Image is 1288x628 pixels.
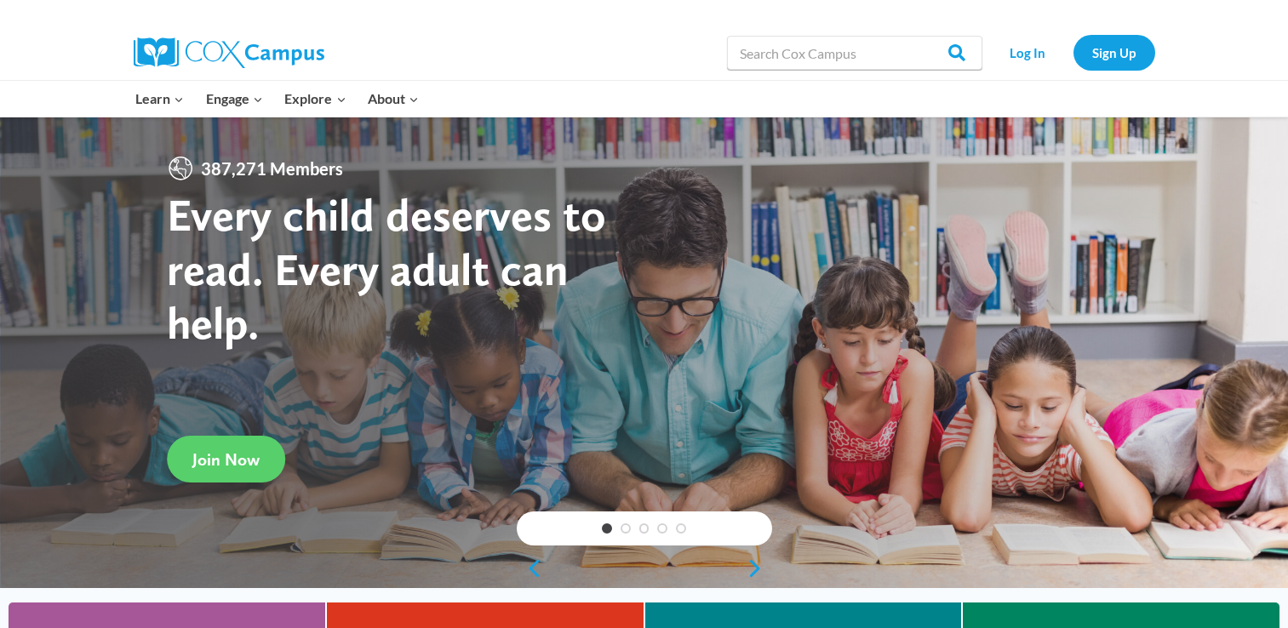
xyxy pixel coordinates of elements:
span: About [368,88,419,110]
a: Join Now [167,436,285,482]
a: 1 [602,523,612,534]
nav: Primary Navigation [125,81,430,117]
nav: Secondary Navigation [991,35,1155,70]
span: 387,271 Members [194,155,350,182]
a: previous [517,558,542,579]
span: Engage [206,88,263,110]
a: 2 [621,523,631,534]
a: 4 [657,523,667,534]
a: Log In [991,35,1065,70]
strong: Every child deserves to read. Every adult can help. [167,187,606,350]
a: Sign Up [1073,35,1155,70]
div: content slider buttons [517,551,772,585]
a: 3 [639,523,650,534]
a: next [747,558,772,579]
span: Explore [284,88,346,110]
a: 5 [676,523,686,534]
span: Join Now [192,449,260,470]
span: Learn [135,88,184,110]
input: Search Cox Campus [727,36,982,70]
img: Cox Campus [134,37,324,68]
